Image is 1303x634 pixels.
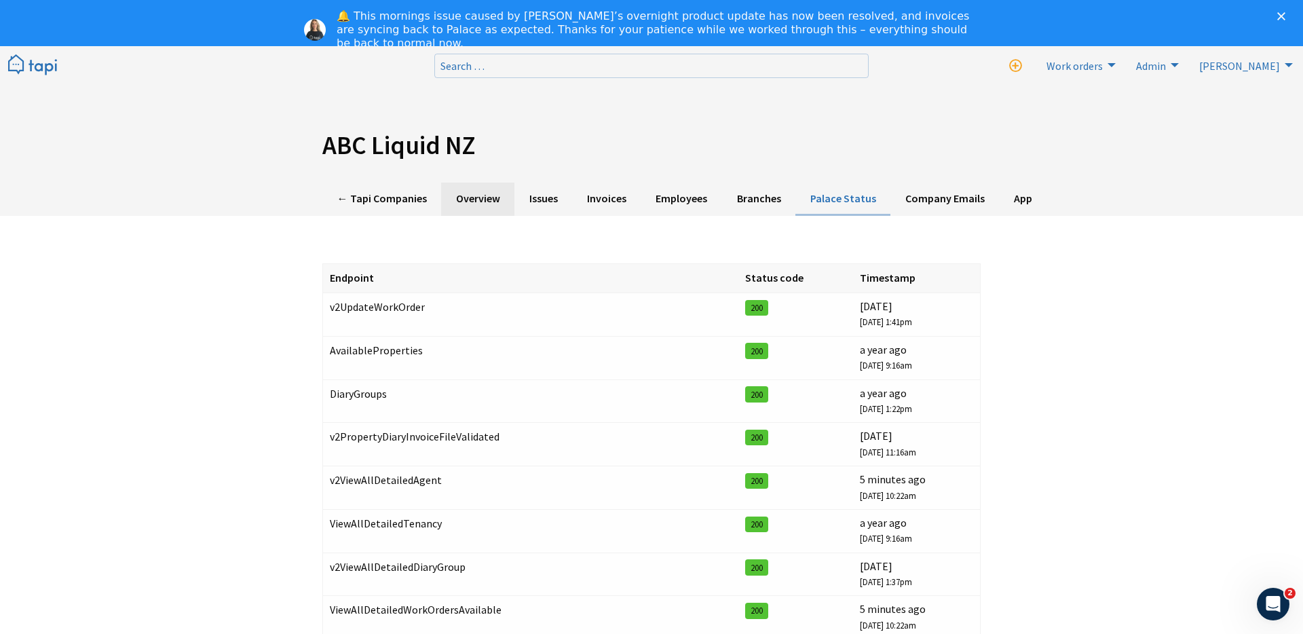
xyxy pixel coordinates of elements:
span: 2 [1285,588,1296,599]
span: 200 [745,343,768,358]
th: Endpoint [323,264,738,293]
li: Rebekah [1191,54,1296,76]
span: Admin [1136,59,1166,73]
a: Issues [514,183,572,216]
td: ViewAllDetailedTenancy [323,509,738,553]
span: 200 [745,430,768,445]
span: 31/7/2024 at 1:22pm [860,403,912,414]
span: 22/9/2025 at 1:41pm [860,299,892,313]
i: New work order [1009,60,1022,73]
a: Overview [441,183,514,216]
div: 🔔 This mornings issue caused by [PERSON_NAME]’s overnight product update has now been resolved, a... [337,10,977,50]
span: 29/8/2024 at 9:16am [860,533,912,544]
td: v2ViewAllDetailedAgent [323,466,738,510]
a: Invoices [573,183,641,216]
span: 29/8/2024 at 9:16am [860,360,912,371]
span: 200 [745,517,768,532]
span: 16/7/2025 at 1:37pm [860,559,892,573]
a: Admin [1128,54,1182,76]
span: 200 [745,386,768,402]
img: Tapi logo [8,54,57,77]
td: v2PropertyDiaryInvoiceFileValidated [323,423,738,466]
a: Employees [641,183,722,216]
span: 16/7/2025 at 1:37pm [860,576,912,587]
span: 30/9/2025 at 10:22am [860,472,926,486]
h1: ABC Liquid NZ [322,130,981,161]
td: DiaryGroups [323,379,738,423]
a: Company Emails [890,183,999,216]
th: Timestamp [853,264,981,293]
span: 30/9/2025 at 10:22am [860,490,916,501]
a: Palace Status [795,183,890,216]
span: 19/9/2025 at 11:16am [860,447,916,458]
span: 30/9/2025 at 10:22am [860,602,926,616]
span: Search … [440,59,485,73]
th: Status code [738,264,853,293]
span: 30/9/2025 at 10:22am [860,620,916,631]
td: AvailableProperties [323,336,738,379]
a: Branches [722,183,795,216]
span: 200 [745,559,768,575]
span: [PERSON_NAME] [1199,59,1280,73]
span: Work orders [1046,59,1103,73]
span: 200 [745,473,768,489]
a: App [1000,183,1047,216]
span: 19/9/2025 at 11:16am [860,429,892,443]
span: 31/7/2024 at 1:22pm [860,386,907,400]
span: 200 [745,300,768,316]
a: [PERSON_NAME] [1191,54,1296,76]
a: Work orders [1038,54,1119,76]
span: 29/8/2024 at 9:16am [860,343,907,356]
span: 29/8/2024 at 9:16am [860,516,907,529]
img: Profile image for Kristie [304,19,326,41]
iframe: Intercom live chat [1257,588,1289,620]
div: Close [1277,12,1291,20]
span: 200 [745,603,768,618]
td: v2ViewAllDetailedDiaryGroup [323,553,738,596]
td: v2UpdateWorkOrder [323,293,738,337]
span: 22/9/2025 at 1:41pm [860,316,912,327]
a: ← Tapi Companies [322,183,441,216]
